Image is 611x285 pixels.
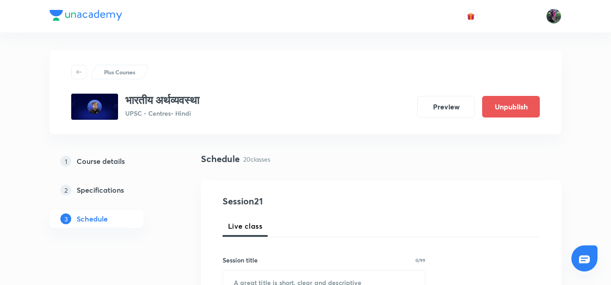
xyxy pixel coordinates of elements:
[223,255,258,265] h6: Session title
[60,185,71,195] p: 2
[125,94,199,107] h3: भारतीय अर्थव्यवस्था
[228,221,262,231] span: Live class
[546,9,561,24] img: Ravishekhar Kumar
[60,156,71,167] p: 1
[77,213,108,224] h5: Schedule
[201,152,240,166] h4: Schedule
[104,68,135,76] p: Plus Courses
[415,258,425,262] p: 0/99
[125,109,199,118] p: UPSC - Centres • Hindi
[60,213,71,224] p: 3
[77,156,125,167] h5: Course details
[243,154,270,164] p: 20 classes
[50,181,172,199] a: 2Specifications
[482,96,540,118] button: Unpublish
[50,10,122,21] img: Company Logo
[50,152,172,170] a: 1Course details
[464,9,478,23] button: avatar
[467,12,475,20] img: avatar
[50,10,122,23] a: Company Logo
[417,96,475,118] button: Preview
[223,195,387,208] h4: Session 21
[71,94,118,120] img: 924f6161a7164d4c948741af40c32755.jpg
[77,185,124,195] h5: Specifications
